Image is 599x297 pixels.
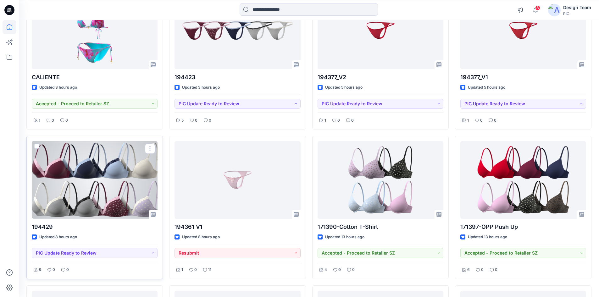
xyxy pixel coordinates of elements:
p: 0 [494,117,496,124]
p: 6 [467,267,470,273]
p: Updated 13 hours ago [468,234,507,240]
p: 1 [467,117,469,124]
p: 0 [195,117,197,124]
p: 0 [194,267,197,273]
p: 0 [65,117,68,124]
p: 171390-Cotton T-Shirt [318,223,443,231]
a: 194429 [32,141,158,219]
p: Updated 8 hours ago [182,234,220,240]
p: 0 [53,267,55,273]
p: Updated 3 hours ago [182,84,220,91]
span: 8 [535,5,540,10]
p: 1 [324,117,326,124]
p: Updated 5 hours ago [468,84,505,91]
img: avatar [548,4,561,16]
p: 0 [209,117,211,124]
p: 194429 [32,223,158,231]
p: 0 [352,267,355,273]
p: 194423 [175,73,300,82]
p: Updated 5 hours ago [325,84,363,91]
p: 171397-OPP Push Up [460,223,586,231]
p: 194377_V1 [460,73,586,82]
a: 171390-Cotton T-Shirt [318,141,443,219]
p: 0 [338,267,341,273]
p: 194377_V2 [318,73,443,82]
p: 5 [181,117,184,124]
p: 194361 V1 [175,223,300,231]
div: PIC [563,11,591,16]
p: 0 [480,117,483,124]
p: 0 [351,117,354,124]
p: 0 [337,117,340,124]
p: 8 [39,267,41,273]
p: Updated 13 hours ago [325,234,364,240]
p: Updated 8 hours ago [39,234,77,240]
p: Updated 3 hours ago [39,84,77,91]
a: 194361 V1 [175,141,300,219]
p: 1 [39,117,40,124]
div: Design Team [563,4,591,11]
p: 11 [208,267,211,273]
p: 4 [324,267,327,273]
p: 0 [66,267,69,273]
p: 0 [481,267,484,273]
a: 171397-OPP Push Up [460,141,586,219]
p: CALIENTE [32,73,158,82]
p: 1 [181,267,183,273]
p: 0 [52,117,54,124]
p: 0 [495,267,497,273]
